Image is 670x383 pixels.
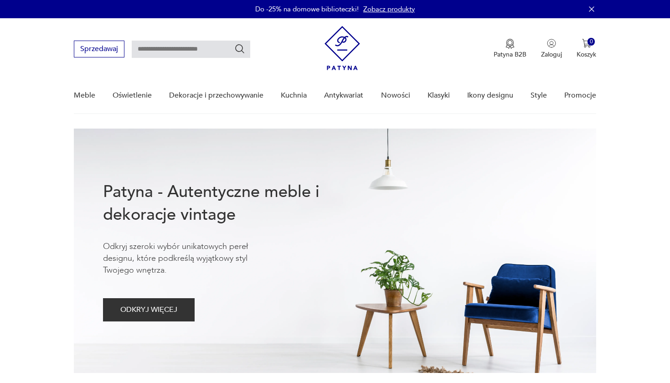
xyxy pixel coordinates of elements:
[582,39,591,48] img: Ikona koszyka
[103,241,276,276] p: Odkryj szeroki wybór unikatowych pereł designu, które podkreślą wyjątkowy styl Twojego wnętrza.
[255,5,359,14] p: Do -25% na domowe biblioteczki!
[74,41,124,57] button: Sprzedawaj
[169,78,263,113] a: Dekoracje i przechowywanie
[541,50,562,59] p: Zaloguj
[531,78,547,113] a: Style
[113,78,152,113] a: Oświetlenie
[547,39,556,48] img: Ikonka użytkownika
[588,38,595,46] div: 0
[564,78,596,113] a: Promocje
[381,78,410,113] a: Nowości
[577,50,596,59] p: Koszyk
[494,50,526,59] p: Patyna B2B
[505,39,515,49] img: Ikona medalu
[103,298,195,321] button: ODKRYJ WIĘCEJ
[103,307,195,314] a: ODKRYJ WIĘCEJ
[494,39,526,59] button: Patyna B2B
[577,39,596,59] button: 0Koszyk
[541,39,562,59] button: Zaloguj
[325,26,360,70] img: Patyna - sklep z meblami i dekoracjami vintage
[74,47,124,53] a: Sprzedawaj
[363,5,415,14] a: Zobacz produkty
[467,78,513,113] a: Ikony designu
[324,78,363,113] a: Antykwariat
[281,78,307,113] a: Kuchnia
[103,181,349,226] h1: Patyna - Autentyczne meble i dekoracje vintage
[494,39,526,59] a: Ikona medaluPatyna B2B
[74,78,95,113] a: Meble
[234,43,245,54] button: Szukaj
[428,78,450,113] a: Klasyki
